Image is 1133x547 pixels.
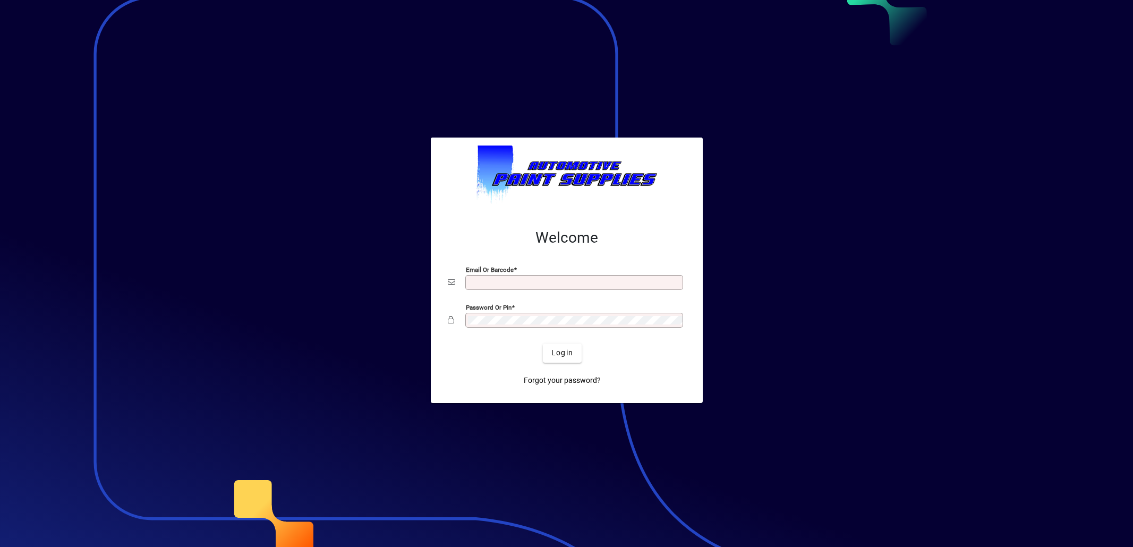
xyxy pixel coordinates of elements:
a: Forgot your password? [519,371,605,390]
mat-label: Password or Pin [466,303,512,311]
mat-label: Email or Barcode [466,266,514,273]
button: Login [543,344,582,363]
span: Login [551,347,573,358]
h2: Welcome [448,229,686,247]
span: Forgot your password? [524,375,601,386]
